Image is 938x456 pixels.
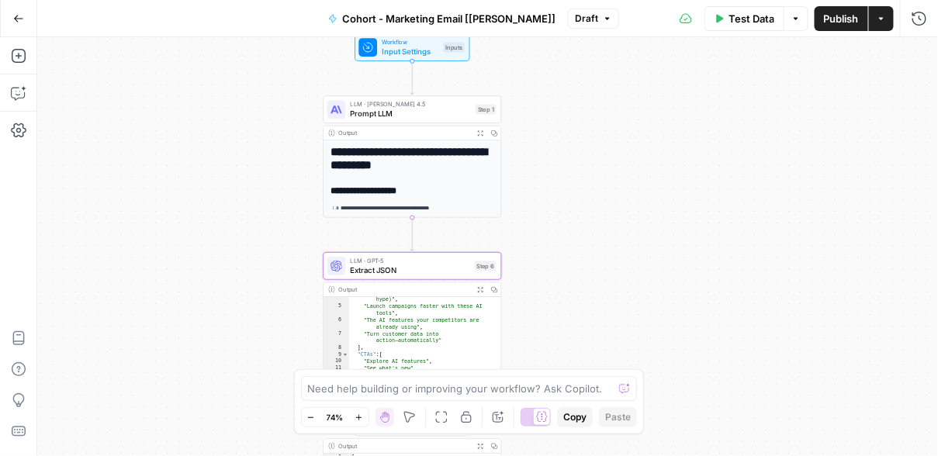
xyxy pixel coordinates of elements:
div: LLM · GPT-5Extract JSONStep 6Output hype)", "Launch campaigns faster with these AI tools", "The A... [324,252,502,374]
button: Draft [568,9,619,29]
div: Step 6 [475,261,497,271]
span: Test Data [729,11,774,26]
div: Output [339,129,470,138]
div: 8 [324,344,349,351]
button: Copy [557,407,593,427]
span: 74% [327,411,344,423]
div: Output [339,285,470,294]
span: LLM · [PERSON_NAME] 4.5 [350,100,471,109]
div: 10 [324,358,349,365]
span: Toggle code folding, rows 9 through 13 [342,351,348,358]
span: Cohort - Marketing Email [[PERSON_NAME]] [342,11,556,26]
g: Edge from start to step_1 [410,61,414,95]
button: Cohort - Marketing Email [[PERSON_NAME]] [319,6,565,31]
div: 11 [324,365,349,372]
button: Publish [815,6,868,31]
span: LLM · GPT-5 [350,256,469,265]
span: Draft [575,12,598,26]
span: Prompt LLM [350,108,471,119]
span: Input Settings [382,46,438,57]
div: 6 [324,316,349,330]
span: Publish [824,11,859,26]
span: Extract JSON [350,264,469,276]
span: Copy [563,410,587,424]
div: Output [339,441,470,451]
button: Test Data [704,6,784,31]
div: 5 [324,302,349,316]
div: WorkflowInput SettingsInputs [324,33,502,61]
button: Paste [599,407,637,427]
div: 9 [324,351,349,358]
div: 7 [324,330,349,344]
span: Workflow [382,37,438,47]
g: Edge from step_1 to step_6 [410,217,414,250]
span: Paste [605,410,631,424]
div: Step 1 [476,104,497,114]
div: Inputs [444,42,465,52]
